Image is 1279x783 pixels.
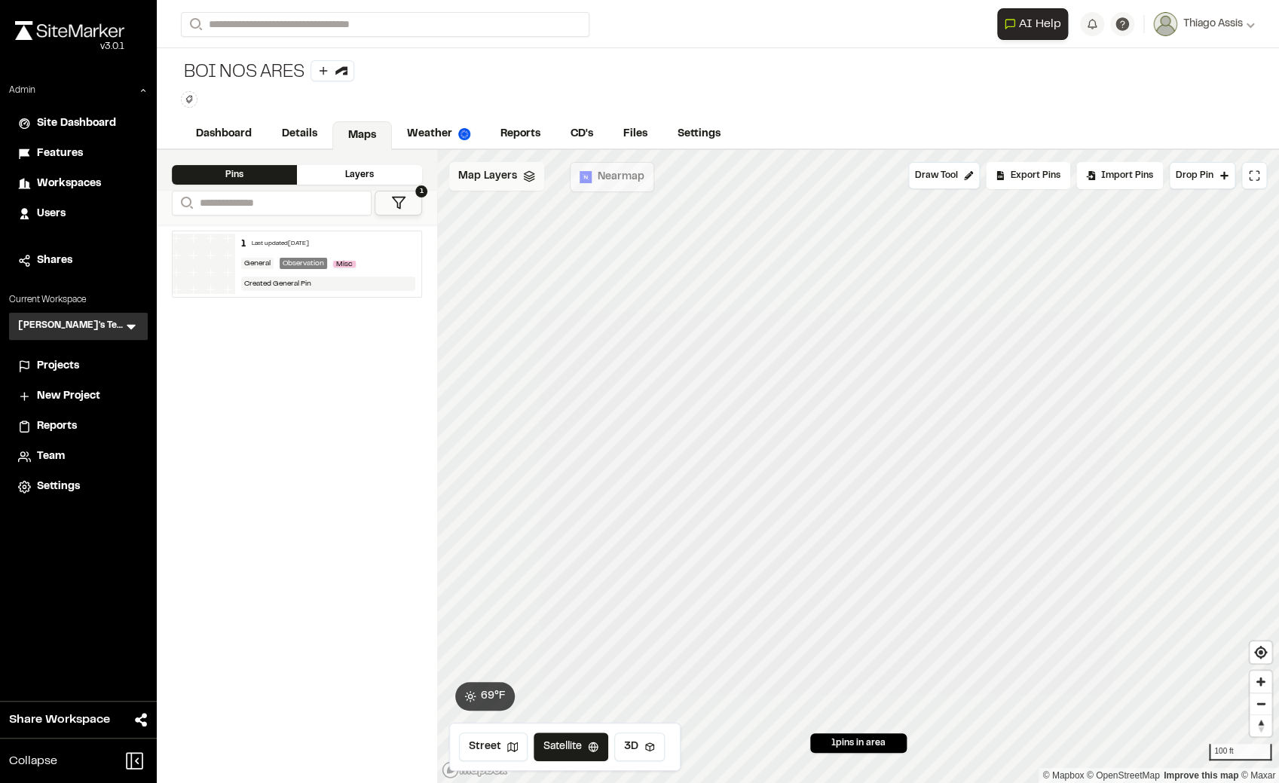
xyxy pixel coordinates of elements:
[37,176,101,192] span: Workspaces
[173,234,235,294] img: banner-white.png
[608,120,662,148] a: Files
[1250,671,1271,693] button: Zoom in
[997,8,1074,40] div: Open AI Assistant
[172,191,199,216] button: Search
[1153,12,1177,36] img: User
[1101,169,1153,182] span: Import Pins
[18,479,139,495] a: Settings
[181,120,267,148] a: Dashboard
[37,115,116,132] span: Site Dashboard
[18,252,139,269] a: Shares
[37,252,72,269] span: Shares
[1011,169,1060,182] span: Export Pins
[37,145,83,162] span: Features
[534,733,608,761] button: Satellite
[908,162,980,189] button: Draw Tool
[18,448,139,465] a: Team
[9,84,35,97] p: Admin
[9,293,148,307] p: Current Workspace
[18,206,139,222] a: Users
[9,711,110,729] span: Share Workspace
[15,21,124,40] img: rebrand.png
[1209,744,1271,760] div: 100 ft
[1019,15,1061,33] span: AI Help
[831,736,886,750] span: 1 pins in area
[181,60,354,85] div: BOI NOS ARES
[18,115,139,132] a: Site Dashboard
[280,258,327,269] div: Observation
[997,8,1068,40] button: Open AI Assistant
[392,120,485,148] a: Weather
[181,91,197,108] button: Edit Tags
[37,448,65,465] span: Team
[241,277,416,291] div: Created General Pin
[580,171,592,183] img: Nearmap
[1042,770,1084,781] a: Mapbox
[555,120,608,148] a: CD's
[614,733,665,761] button: 3D
[455,682,515,711] button: 69°F
[481,688,506,705] span: 69 ° F
[172,165,297,185] div: Pins
[1241,770,1275,781] a: Maxar
[458,168,517,185] span: Map Layers
[1183,16,1243,32] span: Thiago Assis
[1153,12,1255,36] button: Thiago Assis
[18,418,139,435] a: Reports
[986,162,1070,189] div: No pins available to export
[267,120,332,148] a: Details
[570,162,654,192] button: Nearmap
[458,128,470,140] img: precipai.png
[297,165,422,185] div: Layers
[662,120,736,148] a: Settings
[598,169,644,185] span: Nearmap
[18,388,139,405] a: New Project
[1087,770,1160,781] a: OpenStreetMap
[252,240,309,249] div: Last updated [DATE]
[9,752,57,770] span: Collapse
[332,121,392,150] a: Maps
[1176,169,1213,182] span: Drop Pin
[18,358,139,375] a: Projects
[415,185,427,197] span: 1
[37,418,77,435] span: Reports
[241,237,246,251] div: 1
[442,761,508,778] a: Mapbox logo
[37,358,79,375] span: Projects
[375,191,422,216] button: 1
[18,176,139,192] a: Workspaces
[15,40,124,54] div: Oh geez...please don't...
[181,12,208,37] button: Search
[1164,770,1238,781] a: Map feedback
[485,120,555,148] a: Reports
[1250,714,1271,736] button: Reset bearing to north
[18,319,124,334] h3: [PERSON_NAME]'s Testing
[1250,693,1271,714] button: Zoom out
[915,169,958,182] span: Draw Tool
[37,479,80,495] span: Settings
[18,145,139,162] a: Features
[1250,641,1271,663] button: Find my location
[241,258,274,269] div: General
[1076,162,1163,189] div: Import Pins into your project
[37,206,66,222] span: Users
[37,388,100,405] span: New Project
[1169,162,1235,189] button: Drop Pin
[459,733,528,761] button: Street
[333,261,356,268] span: Misc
